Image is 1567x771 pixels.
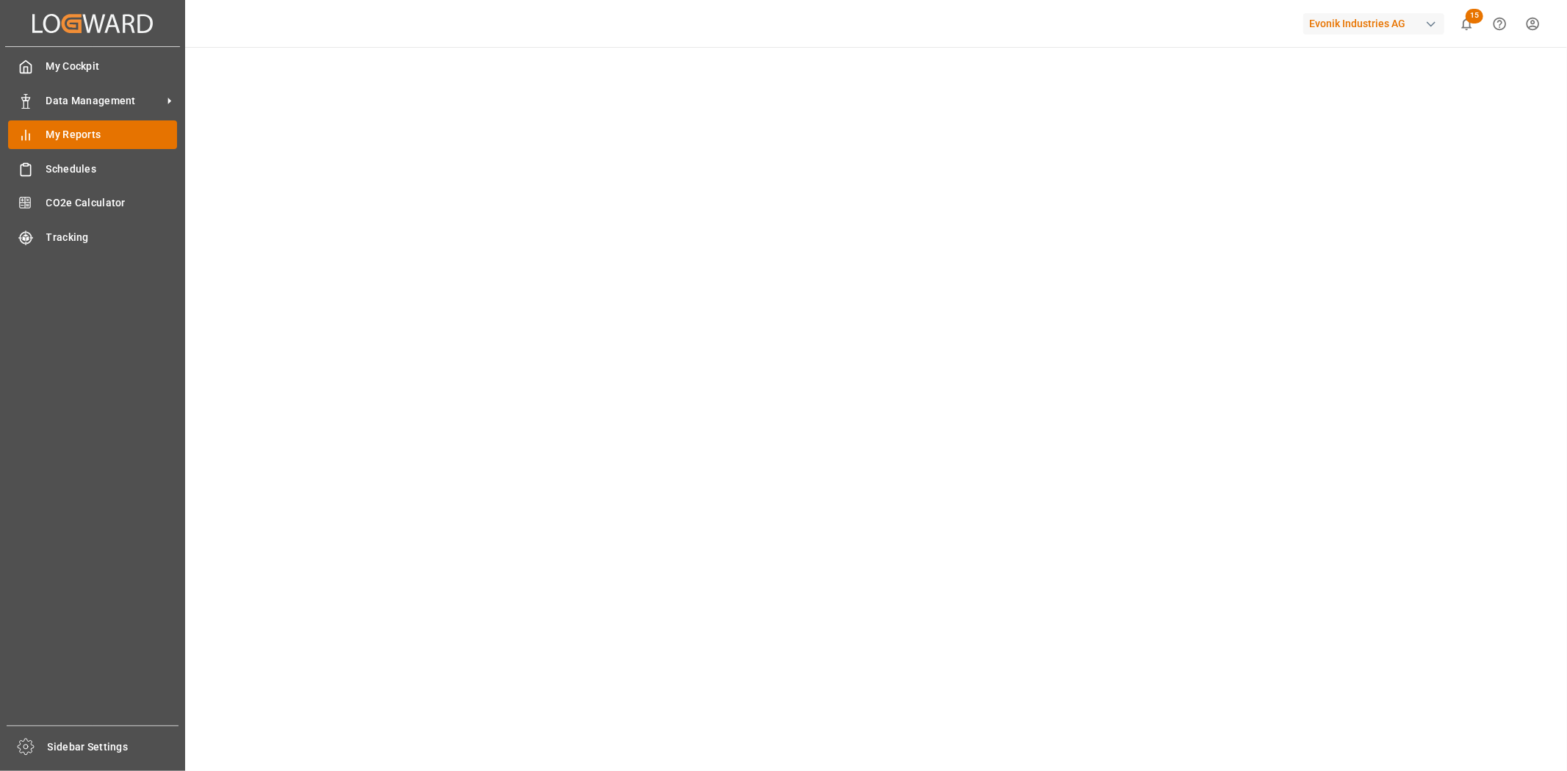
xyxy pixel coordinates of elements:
span: Schedules [46,162,178,177]
span: Data Management [46,93,162,109]
button: Help Center [1483,7,1516,40]
div: Evonik Industries AG [1303,13,1444,35]
a: My Cockpit [8,52,177,81]
span: My Reports [46,127,178,142]
a: Schedules [8,154,177,183]
button: Evonik Industries AG [1303,10,1450,37]
a: Tracking [8,222,177,251]
span: My Cockpit [46,59,178,74]
button: show 15 new notifications [1450,7,1483,40]
span: CO2e Calculator [46,195,178,211]
span: 15 [1466,9,1483,23]
a: My Reports [8,120,177,149]
span: Tracking [46,230,178,245]
a: CO2e Calculator [8,189,177,217]
span: Sidebar Settings [48,739,179,755]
